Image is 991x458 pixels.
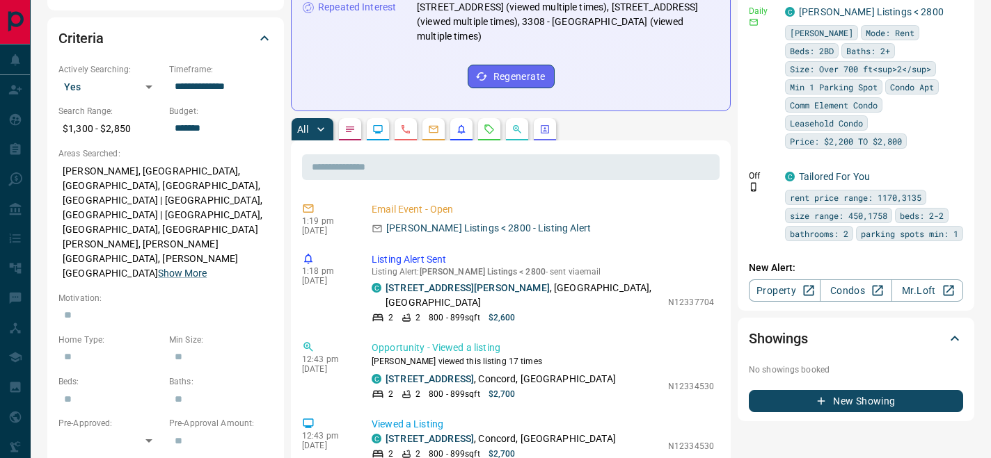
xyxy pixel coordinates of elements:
[456,124,467,135] svg: Listing Alerts
[302,226,351,236] p: [DATE]
[429,388,479,400] p: 800 - 899 sqft
[302,431,351,441] p: 12:43 pm
[489,388,516,400] p: $2,700
[169,105,273,117] p: Budget:
[790,134,902,148] span: Price: $2,200 TO $2,800
[484,124,495,135] svg: Requests
[58,292,273,304] p: Motivation:
[668,380,714,393] p: N12334530
[749,182,759,192] svg: Push Notification Only
[372,341,714,355] p: Opportunity - Viewed a listing
[58,117,162,140] p: $1,300 - $2,850
[58,22,273,55] div: Criteria
[344,124,356,135] svg: Notes
[790,116,863,130] span: Leasehold Condo
[372,252,714,267] p: Listing Alert Sent
[799,171,870,182] a: Tailored For You
[866,26,914,40] span: Mode: Rent
[386,432,616,446] p: , Concord, [GEOGRAPHIC_DATA]
[372,124,383,135] svg: Lead Browsing Activity
[169,417,273,430] p: Pre-Approval Amount:
[372,267,714,277] p: Listing Alert : - sent via email
[790,227,848,240] span: bathrooms: 2
[749,170,777,182] p: Off
[668,296,714,309] p: N12337704
[302,266,351,276] p: 1:18 pm
[302,441,351,450] p: [DATE]
[890,80,934,94] span: Condo Apt
[420,267,546,277] span: [PERSON_NAME] Listings < 2800
[58,375,162,388] p: Beds:
[749,363,963,376] p: No showings booked
[539,124,550,135] svg: Agent Actions
[58,160,273,285] p: [PERSON_NAME], [GEOGRAPHIC_DATA], [GEOGRAPHIC_DATA], [GEOGRAPHIC_DATA], [GEOGRAPHIC_DATA] | [GEOG...
[790,208,887,222] span: size range: 450,1758
[58,147,273,160] p: Areas Searched:
[302,364,351,374] p: [DATE]
[749,322,963,355] div: Showings
[372,417,714,432] p: Viewed a Listing
[169,375,273,388] p: Baths:
[415,388,420,400] p: 2
[790,80,878,94] span: Min 1 Parking Spot
[386,433,474,444] a: [STREET_ADDRESS]
[861,227,958,240] span: parking spots min: 1
[790,62,931,76] span: Size: Over 700 ft<sup>2</sup>
[749,5,777,17] p: Daily
[302,276,351,286] p: [DATE]
[512,124,523,135] svg: Opportunities
[169,63,273,76] p: Timeframe:
[785,7,795,17] div: condos.ca
[386,282,550,293] a: [STREET_ADDRESS][PERSON_NAME]
[749,327,808,350] h2: Showings
[58,105,162,117] p: Search Range:
[415,311,420,324] p: 2
[58,27,104,49] h2: Criteria
[790,26,853,40] span: [PERSON_NAME]
[749,261,963,275] p: New Alert:
[58,63,162,76] p: Actively Searching:
[891,279,963,302] a: Mr.Loft
[372,374,381,384] div: condos.ca
[386,373,474,384] a: [STREET_ADDRESS]
[428,124,439,135] svg: Emails
[785,172,795,181] div: condos.ca
[372,283,381,293] div: condos.ca
[386,372,616,386] p: , Concord, [GEOGRAPHIC_DATA]
[372,202,714,217] p: Email Event - Open
[58,334,162,346] p: Home Type:
[372,434,381,443] div: condos.ca
[58,417,162,430] p: Pre-Approved:
[169,334,273,346] p: Min Size:
[372,355,714,368] p: [PERSON_NAME] viewed this listing 17 times
[668,440,714,452] p: N12334530
[388,311,393,324] p: 2
[386,281,661,310] p: , [GEOGRAPHIC_DATA], [GEOGRAPHIC_DATA]
[790,190,921,204] span: rent price range: 1170,3135
[388,388,393,400] p: 2
[900,208,944,222] span: beds: 2-2
[400,124,411,135] svg: Calls
[468,65,555,88] button: Regenerate
[489,311,516,324] p: $2,600
[790,44,834,58] span: Beds: 2BD
[749,279,820,302] a: Property
[158,266,207,281] button: Show More
[749,390,963,412] button: New Showing
[297,124,308,134] p: All
[749,17,759,27] svg: Email
[302,354,351,364] p: 12:43 pm
[799,6,944,17] a: [PERSON_NAME] Listings < 2800
[820,279,891,302] a: Condos
[429,311,479,324] p: 800 - 899 sqft
[58,76,162,98] div: Yes
[790,98,878,112] span: Comm Element Condo
[386,221,591,236] p: [PERSON_NAME] Listings < 2800 - Listing Alert
[846,44,890,58] span: Baths: 2+
[302,216,351,226] p: 1:19 pm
